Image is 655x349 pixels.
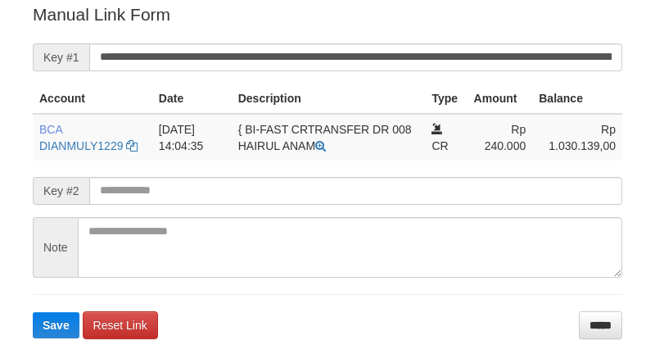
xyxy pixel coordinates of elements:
[33,84,152,114] th: Account
[33,177,89,205] span: Key #2
[232,84,426,114] th: Description
[532,84,622,114] th: Balance
[126,139,138,152] a: Copy DIANMULY1229 to clipboard
[152,84,232,114] th: Date
[83,311,158,339] a: Reset Link
[468,114,533,161] td: Rp 240.000
[532,114,622,161] td: Rp 1.030.139,00
[431,139,448,152] span: CR
[468,84,533,114] th: Amount
[33,43,89,71] span: Key #1
[33,2,622,26] p: Manual Link Form
[152,114,232,161] td: [DATE] 14:04:35
[43,319,70,332] span: Save
[33,217,78,278] span: Note
[232,114,426,161] td: { BI-FAST CRTRANSFER DR 008 HAIRUL ANAM
[39,123,62,136] span: BCA
[93,319,147,332] span: Reset Link
[33,312,79,338] button: Save
[39,139,123,152] a: DIANMULY1229
[425,84,467,114] th: Type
